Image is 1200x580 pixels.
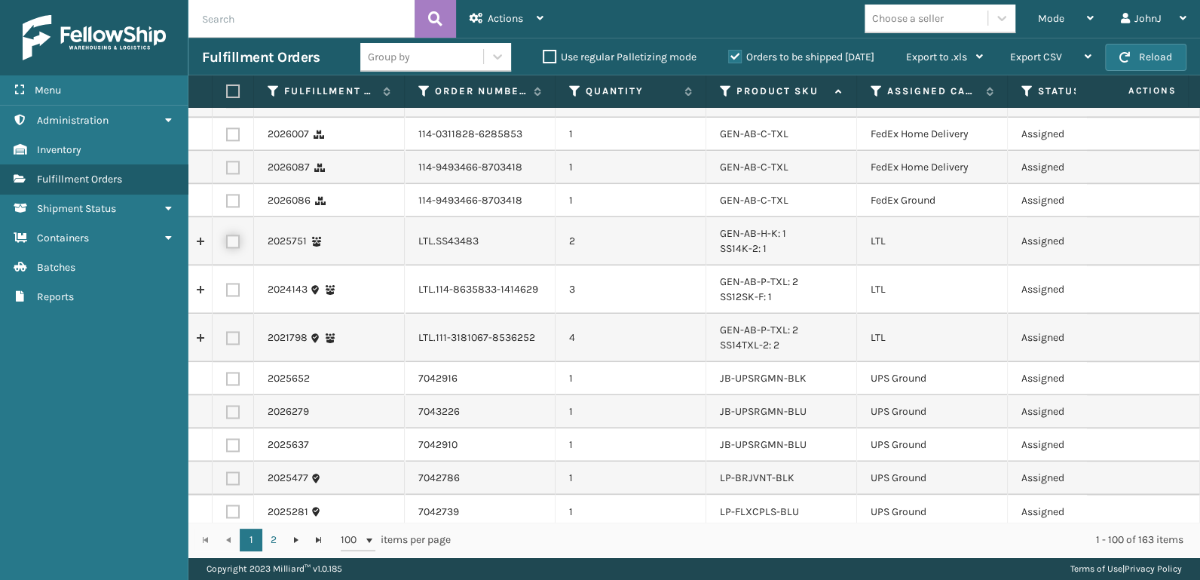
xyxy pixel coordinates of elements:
[556,428,706,462] td: 1
[556,217,706,265] td: 2
[1008,395,1159,428] td: Assigned
[720,324,798,336] a: GEN-AB-P-TXL: 2
[405,395,556,428] td: 7043226
[556,495,706,528] td: 1
[1008,118,1159,151] td: Assigned
[857,151,1008,184] td: FedEx Home Delivery
[262,529,285,551] a: 2
[857,495,1008,528] td: UPS Ground
[37,202,116,215] span: Shipment Status
[1070,563,1122,574] a: Terms of Use
[857,184,1008,217] td: FedEx Ground
[720,227,786,240] a: GEN-AB-H-K: 1
[1010,51,1062,63] span: Export CSV
[268,504,308,519] a: 2025281
[37,232,89,244] span: Containers
[488,12,523,25] span: Actions
[1038,84,1129,98] label: Status
[285,529,308,551] a: Go to the next page
[736,84,828,98] label: Product SKU
[556,184,706,217] td: 1
[405,495,556,528] td: 7042739
[720,505,799,517] a: LP-FLXCPLS-BLU
[872,11,944,26] div: Choose a seller
[1008,184,1159,217] td: Assigned
[857,265,1008,314] td: LTL
[857,462,1008,495] td: UPS Ground
[543,51,696,63] label: Use regular Palletizing mode
[556,265,706,314] td: 3
[405,265,556,314] td: LTL.114-8635833-1414629
[405,118,556,151] td: 114-0311828-6285853
[720,275,798,288] a: GEN-AB-P-TXL: 2
[887,84,978,98] label: Assigned Carrier Service
[268,282,308,297] a: 2024143
[906,51,967,63] span: Export to .xls
[1080,78,1185,103] span: Actions
[341,529,451,551] span: items per page
[857,314,1008,362] td: LTL
[268,404,309,419] a: 2026279
[857,118,1008,151] td: FedEx Home Delivery
[268,193,311,208] a: 2026086
[1008,362,1159,395] td: Assigned
[857,217,1008,265] td: LTL
[405,217,556,265] td: LTL.SS43483
[405,314,556,362] td: LTL.111-3181067-8536252
[857,362,1008,395] td: UPS Ground
[405,462,556,495] td: 7042786
[556,314,706,362] td: 4
[290,534,302,546] span: Go to the next page
[720,372,807,385] a: JB-UPSRGMN-BLK
[1038,12,1064,25] span: Mode
[857,395,1008,428] td: UPS Ground
[23,15,166,60] img: logo
[720,242,767,255] a: SS14K-2: 1
[1008,495,1159,528] td: Assigned
[1008,265,1159,314] td: Assigned
[720,405,807,418] a: JB-UPSRGMN-BLU
[268,371,310,386] a: 2025652
[37,173,122,186] span: Fulfillment Orders
[405,184,556,217] td: 114-9493466-8703418
[1008,314,1159,362] td: Assigned
[341,532,363,548] span: 100
[720,471,794,484] a: LP-BRJVNT-BLK
[405,428,556,462] td: 7042910
[268,437,309,453] a: 2025637
[556,462,706,495] td: 1
[37,143,81,156] span: Inventory
[857,428,1008,462] td: UPS Ground
[720,161,788,173] a: GEN-AB-C-TXL
[308,529,330,551] a: Go to the last page
[268,471,308,486] a: 2025477
[207,557,342,580] p: Copyright 2023 Milliard™ v 1.0.185
[268,234,307,249] a: 2025751
[405,362,556,395] td: 7042916
[720,290,772,303] a: SS12SK-F: 1
[1105,44,1186,71] button: Reload
[556,395,706,428] td: 1
[728,51,874,63] label: Orders to be shipped [DATE]
[720,127,788,140] a: GEN-AB-C-TXL
[268,160,310,175] a: 2026087
[556,118,706,151] td: 1
[1125,563,1182,574] a: Privacy Policy
[37,114,109,127] span: Administration
[37,261,75,274] span: Batches
[268,127,309,142] a: 2026007
[284,84,375,98] label: Fulfillment Order Id
[405,151,556,184] td: 114-9493466-8703418
[368,49,410,65] div: Group by
[37,290,74,303] span: Reports
[1008,428,1159,462] td: Assigned
[556,151,706,184] td: 1
[720,438,807,451] a: JB-UPSRGMN-BLU
[1070,557,1182,580] div: |
[556,362,706,395] td: 1
[1008,462,1159,495] td: Assigned
[268,330,308,345] a: 2021798
[240,529,262,551] a: 1
[586,84,677,98] label: Quantity
[720,339,779,351] a: SS14TXL-2: 2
